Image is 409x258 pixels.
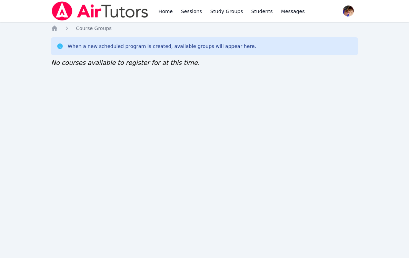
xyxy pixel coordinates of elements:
a: Course Groups [76,25,111,32]
span: Course Groups [76,26,111,31]
img: Air Tutors [51,1,149,21]
span: Messages [281,8,305,15]
div: When a new scheduled program is created, available groups will appear here. [68,43,256,50]
span: No courses available to register for at this time. [51,59,200,66]
nav: Breadcrumb [51,25,358,32]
